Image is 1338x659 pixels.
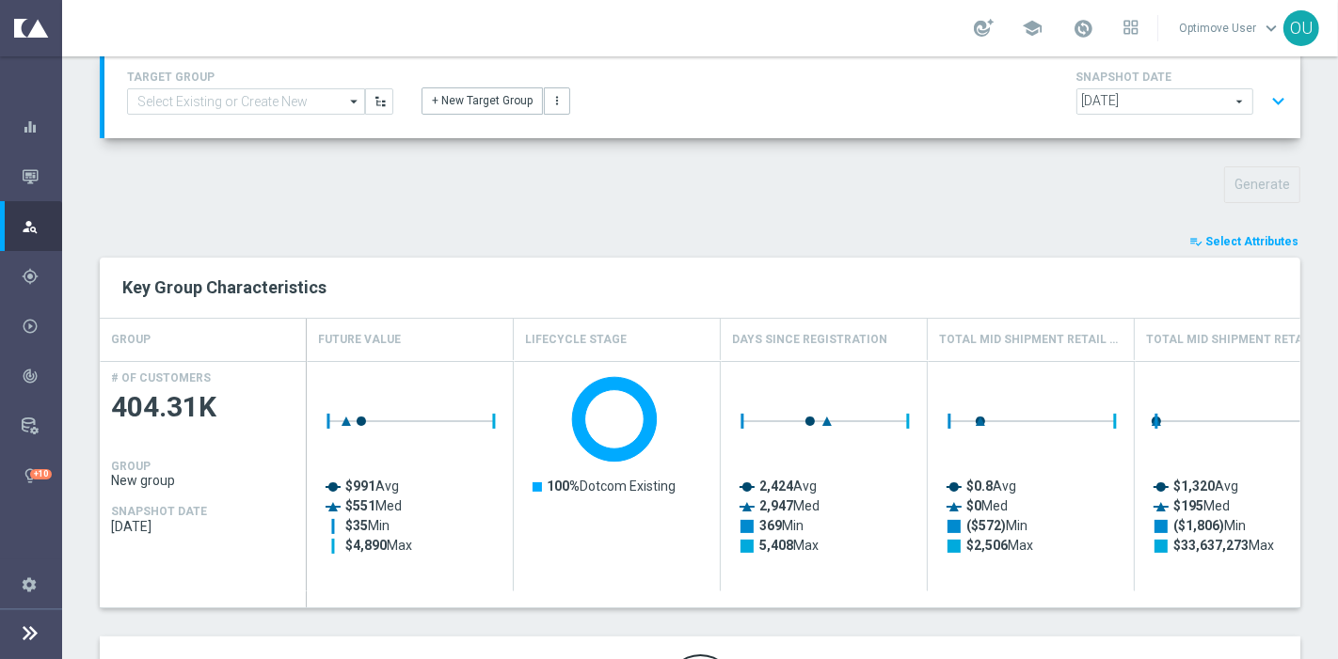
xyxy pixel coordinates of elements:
text: Max [345,538,412,553]
div: Plan [22,268,61,285]
tspan: 2,947 [759,498,793,513]
span: school [1022,18,1043,39]
h4: GROUP [111,460,151,473]
button: Generate [1224,166,1300,203]
h4: Total Mid Shipment Retail Transaction Amount [1146,323,1330,356]
div: TARGET GROUP arrow_drop_down + New Target Group more_vert SNAPSHOT DATE arrow_drop_down expand_more [127,66,1278,119]
div: +10 [30,469,52,479]
button: playlist_add_check Select Attributes [1187,231,1300,252]
div: Data Studio [22,417,61,434]
h2: Key Group Characteristics [122,276,1278,299]
i: playlist_add_check [1189,235,1203,248]
text: Min [1173,518,1246,534]
button: track_changes Analyze [21,369,62,384]
tspan: $35 [345,518,368,533]
button: equalizer Dashboard [21,119,62,134]
tspan: $0.8 [966,479,993,494]
span: 2025-10-05 [111,519,295,534]
text: Dotcom Existing [547,479,676,494]
a: Optimove Userkeyboard_arrow_down [1177,14,1283,42]
text: Avg [966,479,1016,494]
button: + New Target Group [422,87,543,114]
tspan: $195 [1173,498,1203,513]
span: New group [111,473,295,488]
div: Press SPACE to select this row. [100,361,307,591]
h4: Lifecycle Stage [525,323,627,356]
text: Avg [759,479,817,494]
tspan: 100% [547,479,580,494]
i: settings [21,575,38,592]
i: more_vert [550,94,564,107]
button: gps_fixed Plan [21,269,62,284]
tspan: $551 [345,498,375,513]
text: Avg [1173,479,1238,494]
span: keyboard_arrow_down [1261,18,1282,39]
h4: Future Value [318,323,401,356]
text: Avg [345,479,399,494]
text: Min [345,518,390,533]
tspan: ($572) [966,518,1006,534]
h4: TARGET GROUP [127,71,393,84]
button: lightbulb Optibot +10 [21,468,62,483]
tspan: $991 [345,479,375,494]
input: Select Existing or Create New [127,88,365,115]
text: Min [966,518,1027,534]
button: more_vert [544,87,570,114]
h4: # OF CUSTOMERS [111,371,211,384]
i: arrow_drop_down [345,89,364,114]
i: track_changes [22,368,39,384]
div: Mission Control [22,151,61,201]
tspan: $2,506 [966,538,1008,553]
h4: Total Mid Shipment Retail Transaction Amount, Last Month [939,323,1123,356]
span: 404.31K [111,389,295,426]
button: play_circle_outline Execute [21,319,62,334]
tspan: 369 [759,518,782,533]
h4: GROUP [111,323,151,356]
i: person_search [22,218,39,235]
tspan: $33,637,273 [1173,538,1249,553]
button: Mission Control [21,169,62,184]
text: Min [759,518,804,533]
h4: Days Since Registration [732,323,887,356]
div: Dashboard [22,102,61,151]
tspan: ($1,806) [1173,518,1224,534]
div: Explore [22,218,61,235]
tspan: 2,424 [759,479,794,494]
text: Med [759,498,820,513]
div: Execute [22,318,61,335]
text: Med [345,498,402,513]
button: person_search Explore [21,219,62,234]
tspan: $0 [966,498,981,513]
tspan: $1,320 [1173,479,1215,494]
button: expand_more [1265,84,1292,119]
h4: SNAPSHOT DATE [111,505,207,518]
text: Med [966,498,1008,513]
i: gps_fixed [22,268,39,285]
text: Max [759,538,819,553]
text: Max [1173,538,1274,553]
i: play_circle_outline [22,318,39,335]
tspan: 5,408 [759,538,793,553]
span: Select Attributes [1205,235,1298,248]
button: Data Studio [21,418,62,433]
div: Settings [9,559,49,609]
div: OU [1283,10,1319,46]
i: lightbulb [22,467,39,484]
text: Med [1173,498,1230,513]
i: equalizer [22,118,39,135]
text: Max [966,538,1033,553]
div: Optibot [22,450,61,500]
h4: SNAPSHOT DATE [1076,71,1293,84]
div: Analyze [22,368,61,384]
tspan: $4,890 [345,538,387,553]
